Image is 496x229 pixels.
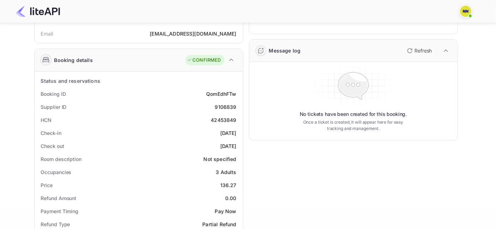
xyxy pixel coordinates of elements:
div: Not specified [204,155,237,163]
button: Refresh [403,45,435,56]
div: Booking ID [41,90,66,98]
div: Room description [41,155,82,163]
div: [DATE] [220,142,237,150]
div: 9106839 [215,103,236,111]
img: LiteAPI Logo [16,6,60,17]
div: Price [41,181,53,189]
div: Booking details [54,56,93,64]
p: No tickets have been created for this booking. [300,111,407,118]
img: N/A N/A [460,6,471,17]
div: [EMAIL_ADDRESS][DOMAIN_NAME] [150,30,236,37]
div: Refund Type [41,221,70,228]
div: 136.27 [220,181,237,189]
div: Email [41,30,53,37]
div: 3 Adults [216,168,236,176]
div: 0.00 [225,194,237,202]
div: [DATE] [220,129,237,137]
div: QomEdhFTw [206,90,236,98]
p: Refresh [415,47,432,54]
p: Once a ticket is created, it will appear here for easy tracking and management. [298,119,409,132]
div: Status and reservations [41,77,100,85]
div: Check out [41,142,64,150]
div: CONFIRMED [187,57,221,64]
div: Pay Now [215,208,236,215]
div: Payment Timing [41,208,79,215]
div: HCN [41,116,52,124]
div: Partial Refund [202,221,236,228]
div: 42453849 [211,116,236,124]
div: Message log [269,47,301,54]
div: Occupancies [41,168,72,176]
div: Check-in [41,129,61,137]
div: Refund Amount [41,194,77,202]
div: Supplier ID [41,103,67,111]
